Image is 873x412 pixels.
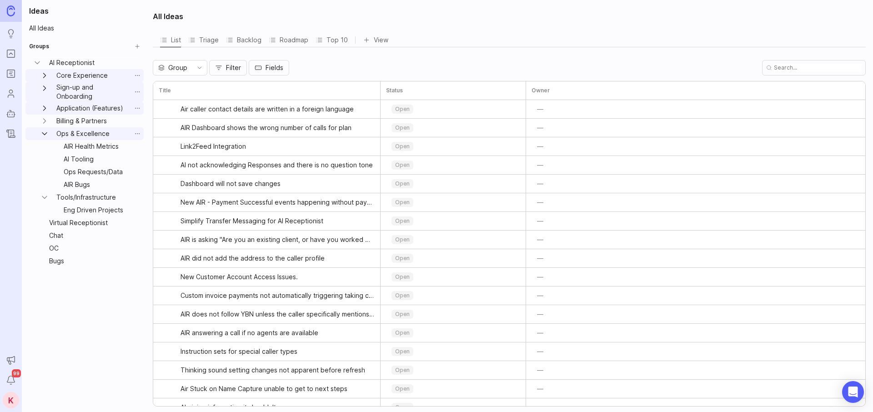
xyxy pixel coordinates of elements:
[537,198,543,207] span: —
[386,307,520,322] div: toggle menu
[60,166,131,178] a: Ops Requests/Data
[188,33,219,47] button: Triage
[3,65,19,82] a: Roadmaps
[395,404,410,411] p: open
[532,233,549,246] button: —
[36,102,53,115] button: Application (Features) expand
[60,153,131,166] a: AI Tooling
[386,344,520,359] div: toggle menu
[181,268,375,286] a: New Customer Account Access Issues.
[386,214,520,228] div: toggle menu
[395,199,410,206] p: open
[160,34,181,46] div: List
[386,363,520,377] div: toggle menu
[537,328,543,337] span: —
[386,139,520,154] div: toggle menu
[537,123,543,132] span: —
[181,291,375,300] span: Custom invoice payments not automatically triggering taking clients into dashboard to create a pa...
[386,158,520,172] div: toggle menu
[386,326,520,340] div: toggle menu
[532,364,549,377] button: —
[60,204,131,216] a: Eng Driven Projects
[537,310,543,319] span: —
[181,235,375,244] span: AIR is asking "Are you an existing client, or have you worked with us before?"
[53,191,131,204] a: Tools/Infrastructure
[316,34,348,46] div: Top 10
[36,191,53,204] button: Tools/Infrastructure expand
[537,179,543,188] span: —
[537,403,543,412] span: —
[36,115,53,127] button: Billing & Partners expand
[181,105,354,114] span: Air caller contact details are written in a foreign language
[181,231,375,249] a: AIR is asking "Are you an existing client, or have you worked with us before?"
[45,229,131,242] a: Chat
[181,142,246,151] span: Link2Feed Integration
[386,251,520,266] div: toggle menu
[226,33,261,47] button: Backlog
[395,255,410,262] p: open
[532,308,549,321] button: —
[537,216,543,226] span: —
[181,380,375,398] a: Air Stuck on Name Capture unable to get to next steps
[269,33,308,47] button: Roadmap
[537,366,543,375] span: —
[532,271,549,283] button: —
[395,329,410,337] p: open
[395,180,410,187] p: open
[386,195,520,210] div: toggle menu
[153,11,183,22] h2: All Ideas
[395,348,410,355] p: open
[181,272,298,281] span: New Customer Account Access Issues.
[532,289,549,302] button: —
[181,324,375,342] a: AIR answering a call if no agents are available
[181,403,276,412] span: AI giving information it shouldn't
[181,328,318,337] span: AIR answering a call if no agents are available
[60,140,131,153] a: AIR Health Metrics
[181,347,297,356] span: Instruction sets for special caller types
[363,34,388,46] button: View
[53,102,131,115] a: Application (Features)
[537,105,543,114] span: —
[774,64,862,72] input: Search...
[226,34,261,46] div: Backlog
[181,193,375,211] a: New AIR - Payment Successful events happening without payment
[532,87,550,94] h3: Owner
[395,106,410,113] p: open
[532,215,549,227] button: —
[181,161,373,170] span: AI not acknowledging Responses and there is no question tone
[386,87,403,94] h3: Status
[386,288,520,303] div: toggle menu
[537,347,543,356] span: —
[395,385,410,392] p: open
[160,33,181,47] div: List
[45,216,131,229] a: Virtual Receptionist
[249,60,289,75] button: Fields
[131,69,144,82] button: Group settings
[395,143,410,150] p: open
[45,242,131,255] a: OC
[181,216,323,226] span: Simplify Transfer Messaging for AI Receptionist
[181,286,375,305] a: Custom invoice payments not automatically triggering taking clients into dashboard to create a pa...
[181,254,325,263] span: AIR did not add the address to the caller profile
[192,64,207,71] svg: toggle icon
[316,33,348,47] button: Top 10
[842,381,864,403] div: Open Intercom Messenger
[131,82,144,102] button: Group settings
[386,121,520,135] div: toggle menu
[3,372,19,388] button: Notifications
[168,63,187,73] span: Group
[25,22,144,35] a: All Ideas
[181,123,351,132] span: AIR Dashboard shows the wrong number of calls for plan
[181,212,375,230] a: Simplify Transfer Messaging for AI Receptionist
[395,217,410,225] p: open
[537,235,543,244] span: —
[532,140,549,153] button: —
[181,119,375,137] a: AIR Dashboard shows the wrong number of calls for plan
[3,392,19,408] button: K
[3,85,19,102] a: Users
[45,56,131,69] a: AI Receptionist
